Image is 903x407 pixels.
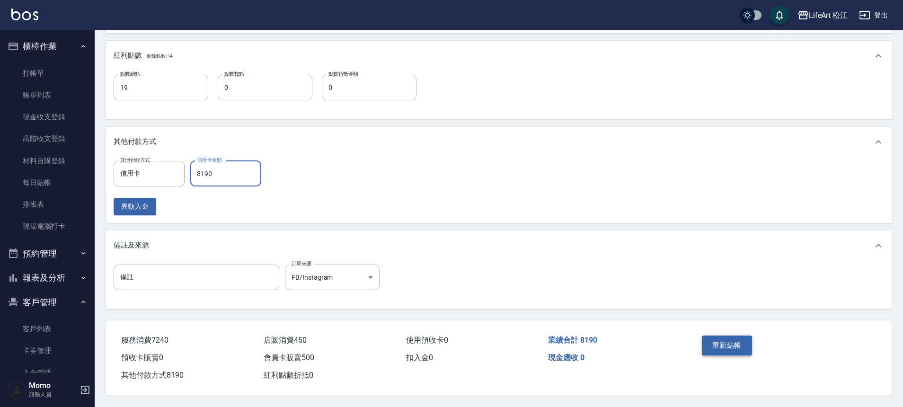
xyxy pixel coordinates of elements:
[285,265,380,290] div: FB/Instagram
[770,6,789,25] button: save
[328,71,358,78] label: 點數折抵金額
[4,362,91,384] a: 入金管理
[224,71,244,78] label: 點數扣點
[120,71,140,78] label: 點數給點
[114,137,156,147] p: 其他付款方式
[4,62,91,84] a: 打帳單
[264,336,307,345] span: 店販消費 450
[11,9,38,20] img: Logo
[4,128,91,150] a: 高階收支登錄
[4,318,91,340] a: 客戶列表
[121,336,168,345] span: 服務消費 7240
[4,265,91,290] button: 報表及分析
[106,41,892,71] div: 紅利點數剩餘點數: 14
[548,353,584,362] span: 現金應收 0
[120,157,150,164] label: 其他付款方式
[197,157,221,164] label: 信用卡金額
[4,241,91,266] button: 預約管理
[406,336,448,345] span: 使用預收卡 0
[4,215,91,237] a: 現場電腦打卡
[548,336,597,345] span: 業績合計 8190
[106,127,892,157] div: 其他付款方式
[121,353,163,362] span: 預收卡販賣 0
[264,353,314,362] span: 會員卡販賣 500
[147,53,173,59] span: 剩餘點數: 14
[29,390,77,399] p: 服務人員
[114,51,173,61] p: 紅利點數
[4,34,91,59] button: 櫃檯作業
[4,150,91,172] a: 材料自購登錄
[406,353,433,362] span: 扣入金 0
[702,336,752,355] button: 重新結帳
[809,9,848,21] div: LifeArt 松江
[4,106,91,128] a: 現金收支登錄
[29,381,77,390] h5: Momo
[264,371,313,380] span: 紅利點數折抵 0
[114,240,149,250] p: 備註及來源
[4,340,91,362] a: 卡券管理
[794,6,852,25] button: LifeArt 松江
[8,380,27,399] img: Person
[855,7,892,24] button: 登出
[121,371,184,380] span: 其他付款方式 8190
[4,172,91,194] a: 每日結帳
[4,290,91,315] button: 客戶管理
[292,260,311,267] label: 訂單來源
[4,194,91,215] a: 排班表
[106,230,892,261] div: 備註及來源
[4,84,91,106] a: 帳單列表
[114,198,156,215] button: 異動入金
